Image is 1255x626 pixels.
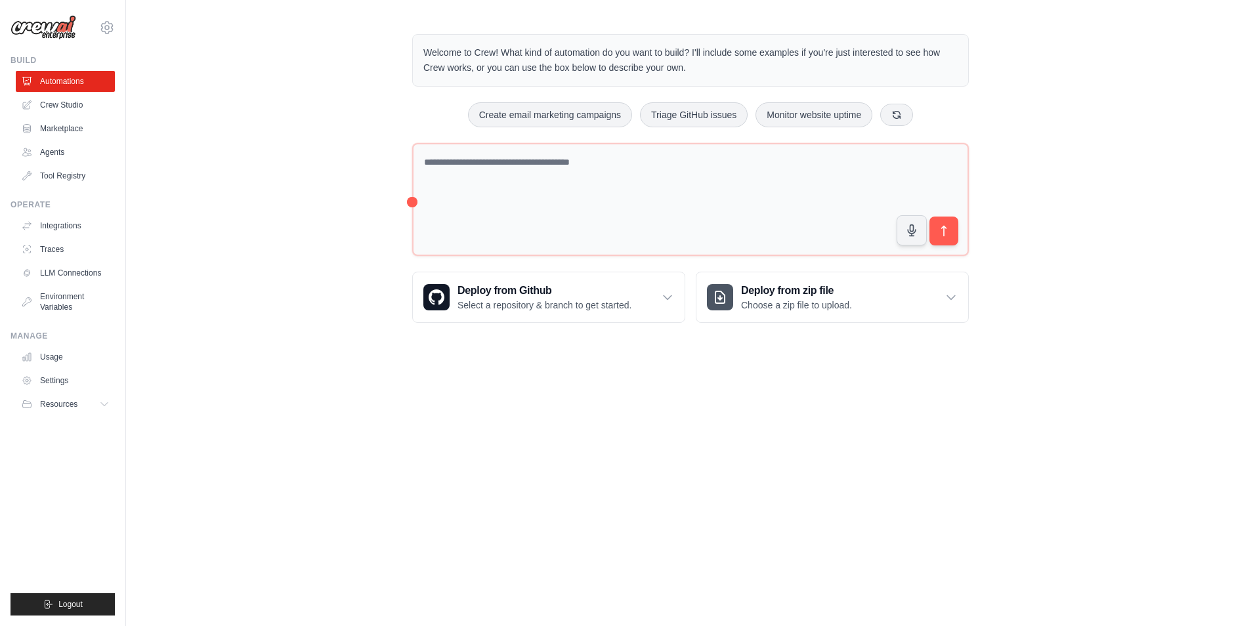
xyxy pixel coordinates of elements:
[468,102,632,127] button: Create email marketing campaigns
[11,199,115,210] div: Operate
[16,71,115,92] a: Automations
[16,215,115,236] a: Integrations
[16,262,115,283] a: LLM Connections
[58,599,83,610] span: Logout
[16,165,115,186] a: Tool Registry
[11,593,115,616] button: Logout
[16,370,115,391] a: Settings
[16,142,115,163] a: Agents
[16,286,115,318] a: Environment Variables
[11,331,115,341] div: Manage
[16,346,115,367] a: Usage
[457,283,631,299] h3: Deploy from Github
[640,102,748,127] button: Triage GitHub issues
[16,394,115,415] button: Resources
[40,399,77,409] span: Resources
[16,118,115,139] a: Marketplace
[11,15,76,40] img: Logo
[16,239,115,260] a: Traces
[423,45,958,75] p: Welcome to Crew! What kind of automation do you want to build? I'll include some examples if you'...
[741,283,852,299] h3: Deploy from zip file
[755,102,872,127] button: Monitor website uptime
[457,299,631,312] p: Select a repository & branch to get started.
[16,94,115,115] a: Crew Studio
[11,55,115,66] div: Build
[741,299,852,312] p: Choose a zip file to upload.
